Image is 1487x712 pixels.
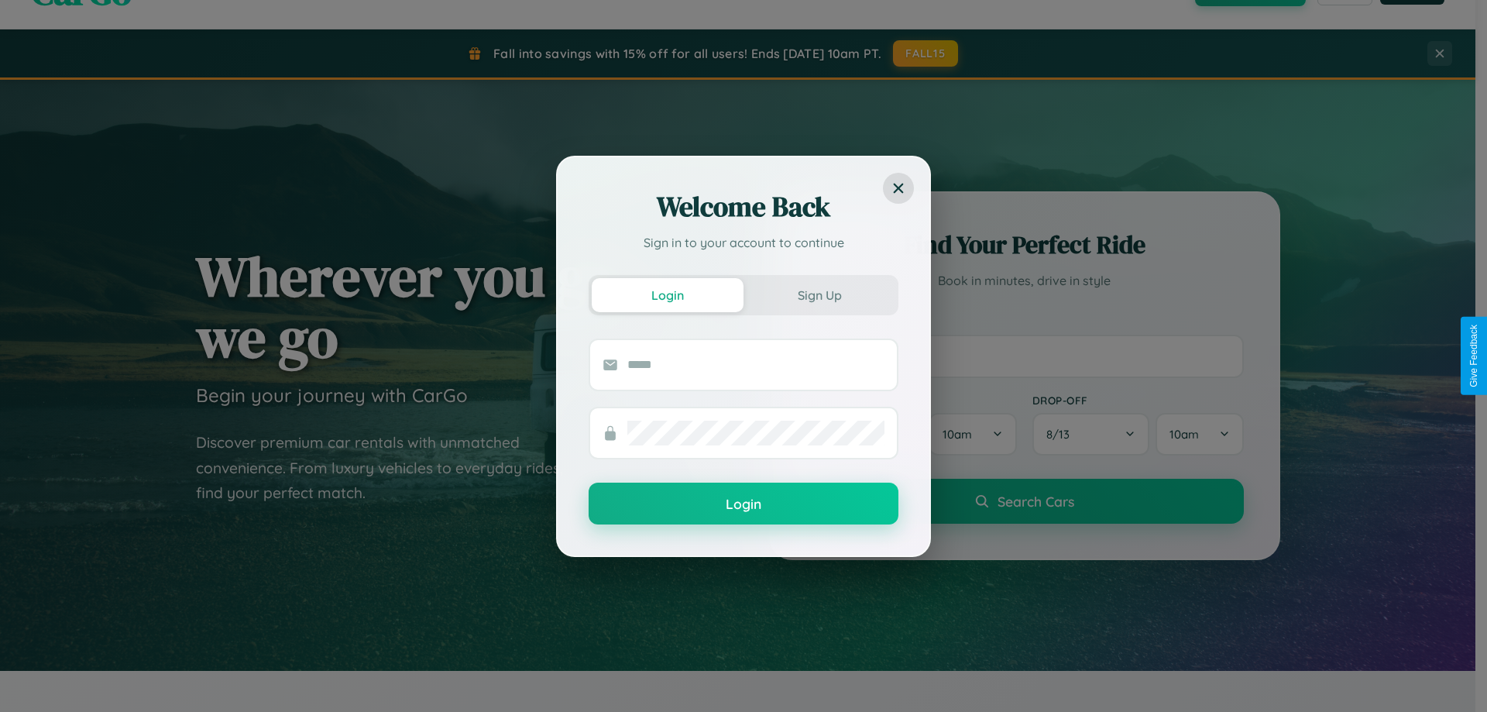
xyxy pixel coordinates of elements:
[589,188,898,225] h2: Welcome Back
[589,483,898,525] button: Login
[589,233,898,252] p: Sign in to your account to continue
[592,278,743,312] button: Login
[743,278,895,312] button: Sign Up
[1468,325,1479,387] div: Give Feedback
